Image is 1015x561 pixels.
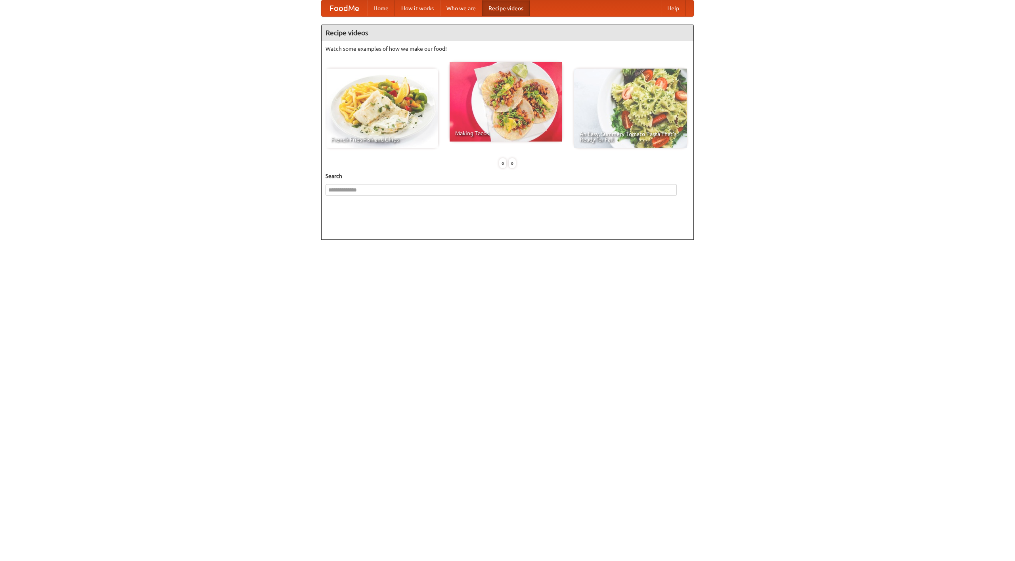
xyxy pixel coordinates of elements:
[322,25,693,41] h4: Recipe videos
[580,131,681,142] span: An Easy, Summery Tomato Pasta That's Ready for Fall
[326,69,438,148] a: French Fries Fish and Chips
[450,62,562,142] a: Making Tacos
[482,0,530,16] a: Recipe videos
[661,0,686,16] a: Help
[499,158,506,168] div: «
[367,0,395,16] a: Home
[331,137,433,142] span: French Fries Fish and Chips
[326,45,689,53] p: Watch some examples of how we make our food!
[574,69,687,148] a: An Easy, Summery Tomato Pasta That's Ready for Fall
[322,0,367,16] a: FoodMe
[509,158,516,168] div: »
[455,130,557,136] span: Making Tacos
[440,0,482,16] a: Who we are
[395,0,440,16] a: How it works
[326,172,689,180] h5: Search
